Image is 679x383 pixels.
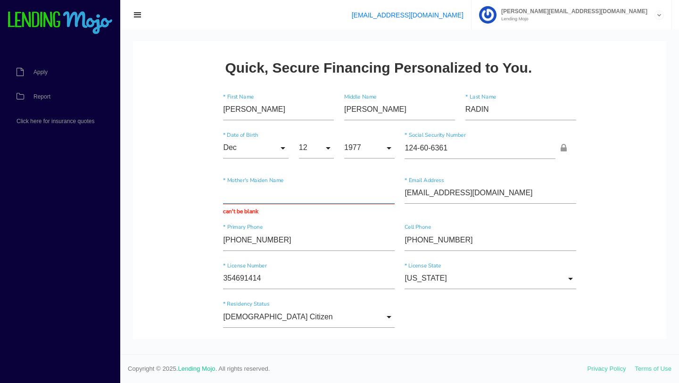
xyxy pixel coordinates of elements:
[178,365,215,372] a: Lending Mojo
[33,69,48,75] span: Apply
[497,8,647,14] span: [PERSON_NAME][EMAIL_ADDRESS][DOMAIN_NAME]
[7,11,113,35] img: logo-small.png
[635,365,671,372] a: Terms of Use
[17,118,94,124] span: Click here for insurance quotes
[128,364,588,374] span: Copyright © 2025. . All rights reserved.
[497,17,647,21] small: Lending Mojo
[33,94,50,100] span: Report
[92,19,399,34] h2: Quick, Secure Financing Personalized to You.
[588,365,626,372] a: Privacy Policy
[352,11,464,19] a: [EMAIL_ADDRESS][DOMAIN_NAME]
[479,6,497,24] img: Profile image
